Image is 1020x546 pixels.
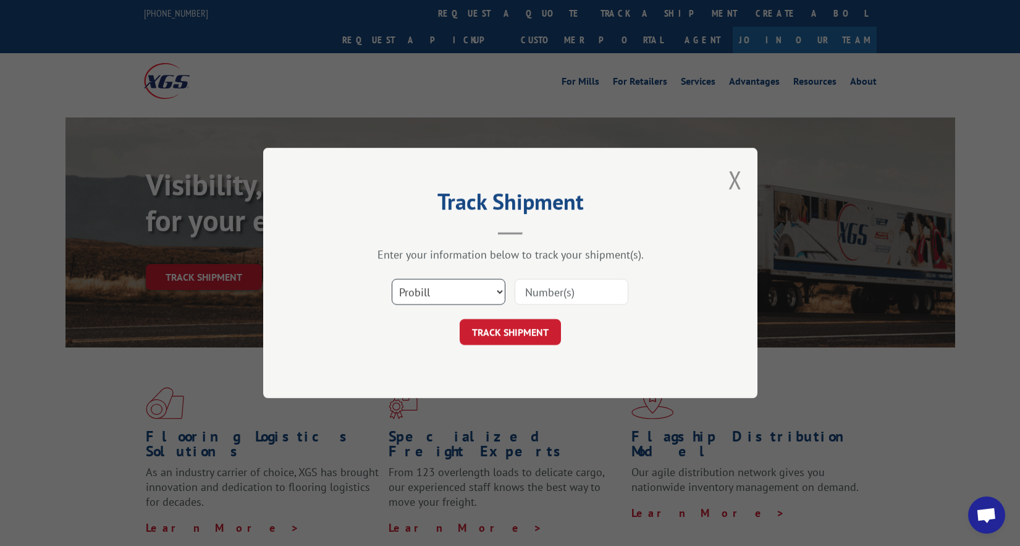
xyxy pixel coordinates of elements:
[325,193,696,216] h2: Track Shipment
[515,279,628,305] input: Number(s)
[460,319,561,345] button: TRACK SHIPMENT
[728,163,742,196] button: Close modal
[968,497,1005,534] div: Open chat
[325,247,696,262] div: Enter your information below to track your shipment(s).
